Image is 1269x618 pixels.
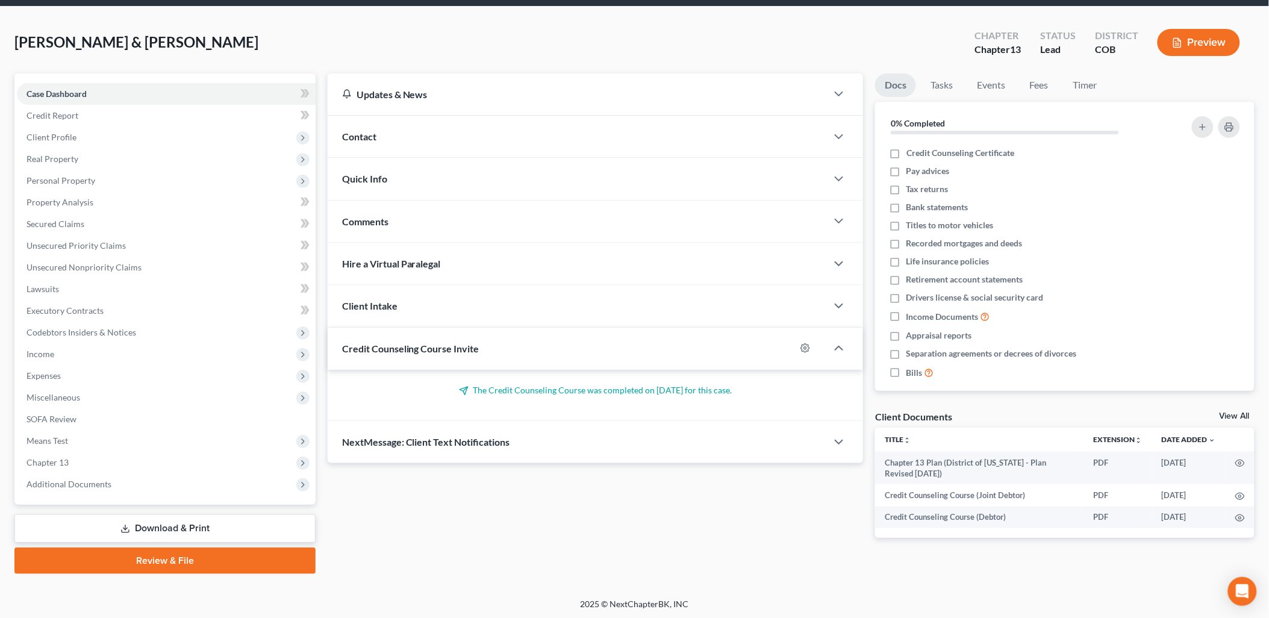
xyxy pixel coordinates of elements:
[875,452,1084,485] td: Chapter 13 Plan (District of [US_STATE] - Plan Revised [DATE])
[875,507,1084,528] td: Credit Counseling Course (Debtor)
[342,300,398,311] span: Client Intake
[1152,507,1226,528] td: [DATE]
[27,414,76,424] span: SOFA Review
[17,300,316,322] a: Executory Contracts
[342,343,479,354] span: Credit Counseling Course Invite
[1040,29,1076,43] div: Status
[14,548,316,574] a: Review & File
[27,132,76,142] span: Client Profile
[1162,435,1216,444] a: Date Added expand_more
[17,213,316,235] a: Secured Claims
[906,255,990,267] span: Life insurance policies
[27,110,78,120] span: Credit Report
[14,33,258,51] span: [PERSON_NAME] & [PERSON_NAME]
[1209,437,1216,444] i: expand_more
[27,197,93,207] span: Property Analysis
[27,219,84,229] span: Secured Claims
[14,514,316,543] a: Download & Print
[967,73,1015,97] a: Events
[27,305,104,316] span: Executory Contracts
[1158,29,1240,56] button: Preview
[1095,43,1138,57] div: COB
[875,73,916,97] a: Docs
[342,384,849,396] p: The Credit Counseling Course was completed on [DATE] for this case.
[17,235,316,257] a: Unsecured Priority Claims
[27,175,95,186] span: Personal Property
[27,435,68,446] span: Means Test
[27,284,59,294] span: Lawsuits
[342,88,813,101] div: Updates & News
[27,349,54,359] span: Income
[27,479,111,489] span: Additional Documents
[1084,484,1152,506] td: PDF
[906,237,1023,249] span: Recorded mortgages and deeds
[27,262,142,272] span: Unsecured Nonpriority Claims
[342,216,388,227] span: Comments
[1095,29,1138,43] div: District
[1040,43,1076,57] div: Lead
[27,240,126,251] span: Unsecured Priority Claims
[1020,73,1058,97] a: Fees
[903,437,911,444] i: unfold_more
[27,370,61,381] span: Expenses
[875,410,952,423] div: Client Documents
[1135,437,1143,444] i: unfold_more
[342,258,441,269] span: Hire a Virtual Paralegal
[1094,435,1143,444] a: Extensionunfold_more
[906,219,994,231] span: Titles to motor vehicles
[906,147,1014,159] span: Credit Counseling Certificate
[17,83,316,105] a: Case Dashboard
[906,183,949,195] span: Tax returns
[906,292,1044,304] span: Drivers license & social security card
[17,278,316,300] a: Lawsuits
[27,154,78,164] span: Real Property
[1220,412,1250,420] a: View All
[1084,507,1152,528] td: PDF
[17,257,316,278] a: Unsecured Nonpriority Claims
[906,311,979,323] span: Income Documents
[974,43,1021,57] div: Chapter
[1152,452,1226,485] td: [DATE]
[906,165,950,177] span: Pay advices
[1084,452,1152,485] td: PDF
[342,436,510,448] span: NextMessage: Client Text Notifications
[1228,577,1257,606] div: Open Intercom Messenger
[17,408,316,430] a: SOFA Review
[974,29,1021,43] div: Chapter
[1010,43,1021,55] span: 13
[906,201,968,213] span: Bank statements
[891,118,945,128] strong: 0% Completed
[906,348,1077,360] span: Separation agreements or decrees of divorces
[342,173,387,184] span: Quick Info
[906,367,923,379] span: Bills
[17,192,316,213] a: Property Analysis
[921,73,962,97] a: Tasks
[875,484,1084,506] td: Credit Counseling Course (Joint Debtor)
[885,435,911,444] a: Titleunfold_more
[906,273,1023,286] span: Retirement account statements
[906,329,972,342] span: Appraisal reports
[27,392,80,402] span: Miscellaneous
[17,105,316,126] a: Credit Report
[27,457,69,467] span: Chapter 13
[342,131,376,142] span: Contact
[1063,73,1106,97] a: Timer
[27,89,87,99] span: Case Dashboard
[27,327,136,337] span: Codebtors Insiders & Notices
[1152,484,1226,506] td: [DATE]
